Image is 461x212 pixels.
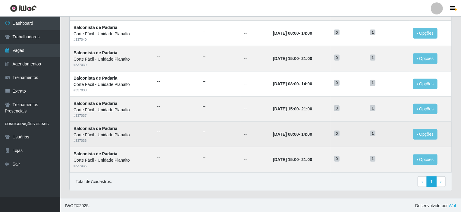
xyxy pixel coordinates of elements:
div: # 337035 [74,163,150,169]
time: [DATE] 08:00 [273,132,299,137]
ul: -- [157,129,195,135]
ul: -- [203,129,237,135]
td: -- [240,21,269,46]
span: IWOF [65,203,76,208]
time: 14:00 [301,81,312,86]
a: iWof [448,203,456,208]
td: -- [240,147,269,172]
strong: Balconista de Padaria [74,151,118,156]
span: 0 [334,55,340,61]
button: Opções [413,104,438,114]
span: 0 [334,156,340,162]
ul: -- [203,28,237,34]
span: 1 [370,55,375,61]
button: Opções [413,28,438,39]
div: Corte Fácil - Unidade Planalto [74,56,150,62]
time: 21:00 [301,106,312,111]
strong: - [273,132,312,137]
ul: -- [203,154,237,160]
nav: pagination [418,176,446,187]
div: # 337036 [74,138,150,143]
time: 14:00 [301,132,312,137]
span: © 2025 . [65,203,90,209]
span: Desenvolvido por [415,203,456,209]
td: -- [240,71,269,97]
ul: -- [203,103,237,110]
div: # 337040 [74,37,150,42]
a: Next [436,176,446,187]
td: -- [240,46,269,71]
div: Corte Fácil - Unidade Planalto [74,81,150,88]
strong: - [273,106,312,111]
time: 14:00 [301,31,312,36]
div: Corte Fácil - Unidade Planalto [74,157,150,163]
button: Opções [413,53,438,64]
span: 0 [334,80,340,86]
span: 1 [370,105,375,111]
ul: -- [157,28,195,34]
button: Opções [413,79,438,89]
span: 1 [370,156,375,162]
button: Opções [413,129,438,140]
span: › [440,179,442,184]
span: 1 [370,80,375,86]
button: Opções [413,154,438,165]
div: # 337038 [74,88,150,93]
div: Corte Fácil - Unidade Planalto [74,107,150,113]
strong: - [273,56,312,61]
strong: Balconista de Padaria [74,76,118,81]
span: 0 [334,30,340,36]
ul: -- [157,154,195,160]
strong: Balconista de Padaria [74,50,118,55]
strong: Balconista de Padaria [74,25,118,30]
time: [DATE] 08:00 [273,31,299,36]
a: Previous [418,176,427,187]
time: [DATE] 15:00 [273,56,299,61]
td: -- [240,122,269,147]
span: ‹ [422,179,423,184]
ul: -- [157,103,195,110]
a: 1 [427,176,437,187]
ul: -- [203,78,237,85]
span: 1 [370,131,375,137]
span: 0 [334,131,340,137]
div: Corte Fácil - Unidade Planalto [74,31,150,37]
time: [DATE] 15:00 [273,157,299,162]
strong: Balconista de Padaria [74,101,118,106]
ul: -- [157,53,195,59]
strong: - [273,157,312,162]
time: [DATE] 08:00 [273,81,299,86]
div: Corte Fácil - Unidade Planalto [74,132,150,138]
time: 21:00 [301,56,312,61]
span: 1 [370,30,375,36]
span: 0 [334,105,340,111]
div: # 337037 [74,113,150,118]
strong: - [273,81,312,86]
strong: Balconista de Padaria [74,126,118,131]
td: -- [240,97,269,122]
time: [DATE] 15:00 [273,106,299,111]
img: CoreUI Logo [10,5,37,12]
div: # 337039 [74,62,150,68]
ul: -- [157,78,195,85]
time: 21:00 [301,157,312,162]
ul: -- [203,53,237,59]
strong: - [273,31,312,36]
p: Total de 7 cadastros. [76,179,112,185]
